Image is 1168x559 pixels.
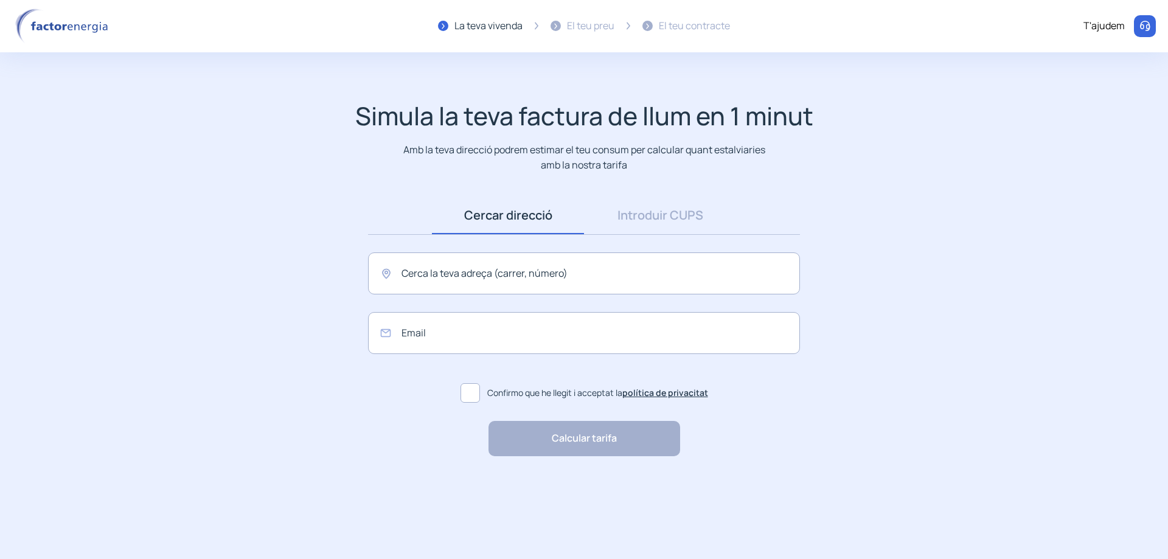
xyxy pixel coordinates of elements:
[1139,20,1151,32] img: llamar
[432,196,584,234] a: Cercar direcció
[659,18,730,34] div: El teu contracte
[12,9,116,44] img: logo factor
[584,196,736,234] a: Introduir CUPS
[454,18,523,34] div: La teva vivenda
[401,142,768,172] p: Amb la teva direcció podrem estimar el teu consum per calcular quant estalviaries amb la nostra t...
[487,386,708,400] span: Confirmo que he llegit i acceptat la
[567,18,614,34] div: El teu preu
[1083,18,1125,34] div: T'ajudem
[622,387,708,398] a: política de privacitat
[355,101,813,131] h1: Simula la teva factura de llum en 1 minut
